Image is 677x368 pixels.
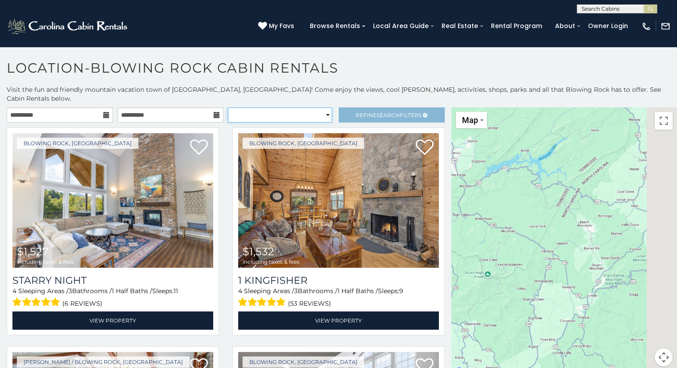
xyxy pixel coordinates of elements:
[369,19,433,33] a: Local Area Guide
[243,245,274,258] span: $1,532
[12,133,213,268] a: Starry Night $1,527 including taxes & fees
[416,139,434,157] a: Add to favorites
[305,19,365,33] a: Browse Rentals
[584,19,632,33] a: Owner Login
[294,287,298,295] span: 3
[238,311,439,330] a: View Property
[238,286,439,309] div: Sleeping Areas / Bathrooms / Sleeps:
[243,356,364,368] a: Blowing Rock, [GEOGRAPHIC_DATA]
[641,21,651,31] img: phone-regular-white.png
[356,112,422,119] span: Refine Filters
[269,21,294,31] span: My Favs
[238,274,439,286] a: 1 Kingfisher
[17,259,74,265] span: including taxes & fees
[112,287,152,295] span: 1 Half Baths /
[7,17,130,35] img: White-1-2.png
[243,138,364,149] a: Blowing Rock, [GEOGRAPHIC_DATA]
[377,112,400,119] span: Search
[462,115,478,125] span: Map
[456,112,487,128] button: Change map style
[238,133,439,268] img: 1 Kingfisher
[17,356,190,368] a: [PERSON_NAME] / Blowing Rock, [GEOGRAPHIC_DATA]
[12,287,16,295] span: 4
[62,298,102,309] span: (6 reviews)
[12,286,213,309] div: Sleeping Areas / Bathrooms / Sleeps:
[174,287,178,295] span: 11
[655,348,673,366] button: Map camera controls
[12,311,213,330] a: View Property
[661,21,670,31] img: mail-regular-white.png
[551,19,580,33] a: About
[17,138,138,149] a: Blowing Rock, [GEOGRAPHIC_DATA]
[238,133,439,268] a: 1 Kingfisher $1,532 including taxes & fees
[399,287,403,295] span: 9
[337,287,378,295] span: 1 Half Baths /
[69,287,72,295] span: 3
[655,112,673,130] button: Toggle fullscreen view
[12,133,213,268] img: Starry Night
[17,245,49,258] span: $1,527
[12,274,213,286] a: Starry Night
[190,139,208,157] a: Add to favorites
[238,287,242,295] span: 4
[288,298,331,309] span: (53 reviews)
[437,19,482,33] a: Real Estate
[258,21,296,31] a: My Favs
[486,19,547,33] a: Rental Program
[243,259,300,265] span: including taxes & fees
[339,107,445,123] a: RefineSearchFilters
